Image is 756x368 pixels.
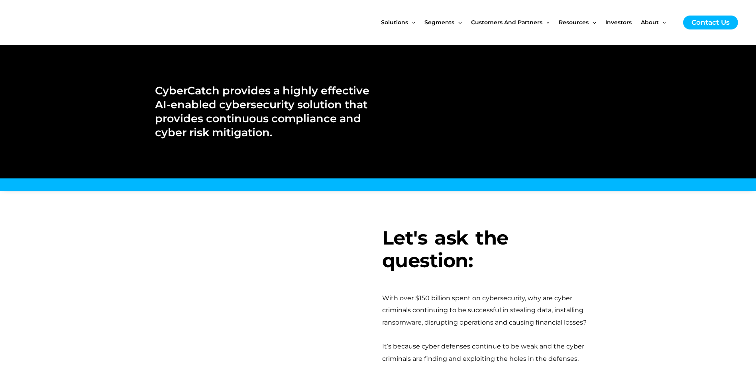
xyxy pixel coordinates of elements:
[382,227,601,272] h3: Let's ask the question:
[641,6,659,39] span: About
[382,292,601,329] div: With over $150 billion spent on cybersecurity, why are cyber criminals continuing to be successfu...
[381,6,675,39] nav: Site Navigation: New Main Menu
[382,341,601,365] div: It’s because cyber defenses continue to be weak and the cyber criminals are finding and exploitin...
[659,6,666,39] span: Menu Toggle
[559,6,589,39] span: Resources
[381,6,408,39] span: Solutions
[605,6,641,39] a: Investors
[14,6,110,39] img: CyberCatch
[424,6,454,39] span: Segments
[471,6,542,39] span: Customers and Partners
[683,16,738,29] a: Contact Us
[589,6,596,39] span: Menu Toggle
[155,84,370,139] h2: CyberCatch provides a highly effective AI-enabled cybersecurity solution that provides continuous...
[408,6,415,39] span: Menu Toggle
[605,6,632,39] span: Investors
[542,6,550,39] span: Menu Toggle
[454,6,461,39] span: Menu Toggle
